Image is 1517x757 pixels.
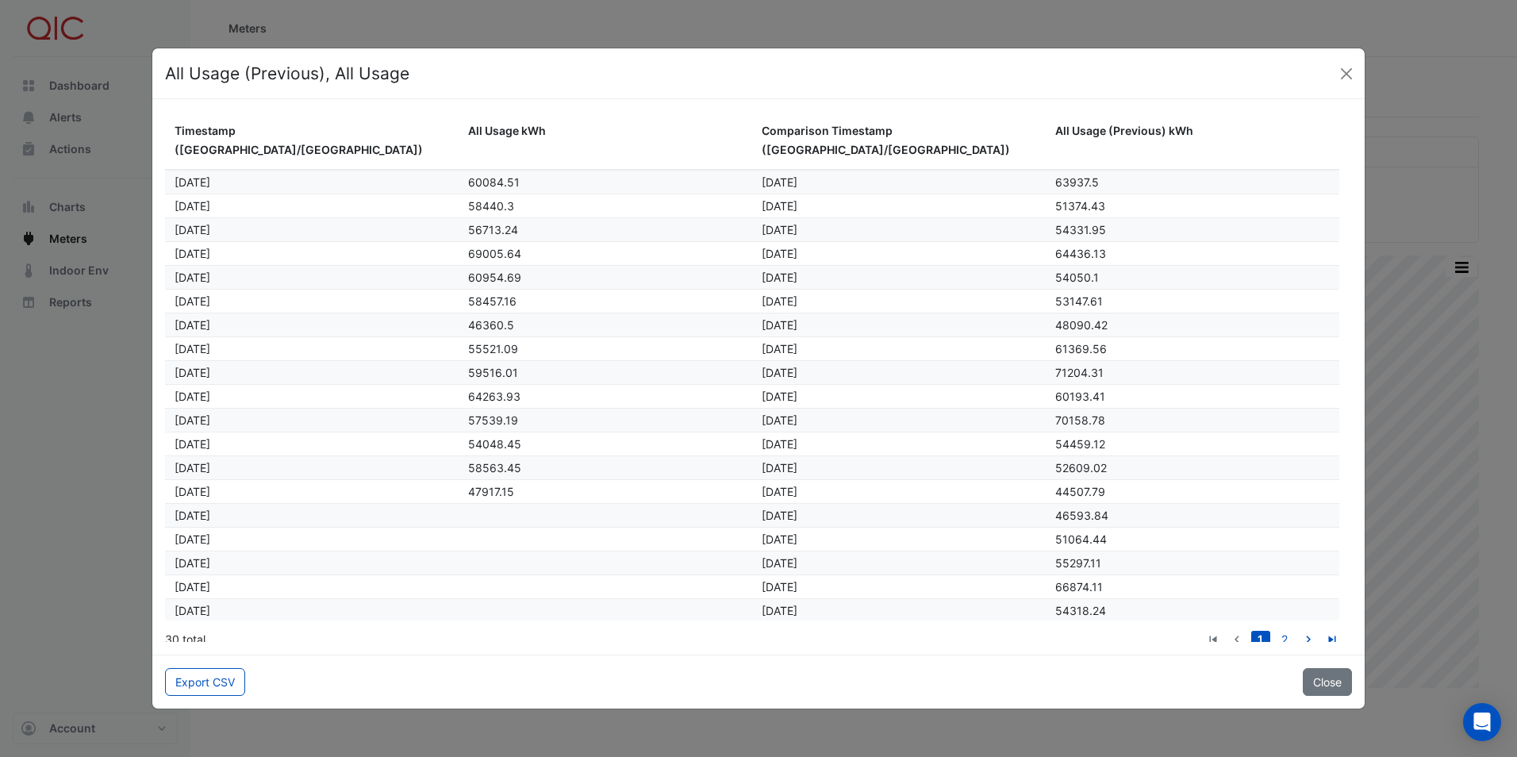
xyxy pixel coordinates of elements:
li: page 2 [1273,631,1296,648]
span: Wed 03-09-2025 [175,223,210,236]
span: 57539.19 [468,413,518,427]
span: 44507.79 [1055,485,1105,498]
datatable-header-cell: Timestamp (Australia/Queensland) [165,112,459,170]
span: 60193.41 [1055,390,1105,403]
span: 46593.84 [1055,509,1108,522]
span: 54318.24 [1055,604,1106,617]
span: Tue 17-09-2024 [762,532,797,546]
span: Sun 08-09-2024 [762,318,797,332]
span: Tue 16-09-2025 [175,532,210,546]
span: Sat 14-09-2024 [762,461,797,475]
span: Wed 10-09-2025 [175,390,210,403]
span: 64436.13 [1055,247,1106,260]
span: Fri 06-09-2024 [762,271,797,284]
span: 71204.31 [1055,366,1104,379]
span: Thu 19-09-2024 [762,580,797,594]
span: 54048.45 [468,437,521,451]
a: 1 [1251,631,1270,648]
span: Thu 05-09-2024 [762,247,797,260]
span: Fri 05-09-2025 [175,271,210,284]
span: 64263.93 [468,390,520,403]
span: 48090.42 [1055,318,1108,332]
span: Fri 12-09-2025 [175,437,210,451]
h4: All Usage (Previous), All Usage [165,61,409,86]
span: Mon 09-09-2024 [762,342,797,355]
span: 51374.43 [1055,199,1105,213]
span: Fri 19-09-2025 [175,604,210,617]
span: Tue 02-09-2025 [175,199,210,213]
span: 69005.64 [468,247,521,260]
span: Sat 06-09-2025 [175,294,210,308]
span: Sun 14-09-2025 [175,485,210,498]
span: 58440.3 [468,199,514,213]
datatable-header-cell: All Usage kWh [459,112,752,170]
span: 59516.01 [468,366,518,379]
li: page 1 [1249,631,1273,648]
span: Mon 01-09-2025 [175,175,210,189]
span: Thu 04-09-2025 [175,247,210,260]
span: 60954.69 [468,271,521,284]
a: go to previous page [1227,631,1246,648]
span: Thu 18-09-2025 [175,580,210,594]
span: Timestamp ([GEOGRAPHIC_DATA]/[GEOGRAPHIC_DATA]) [175,124,423,156]
span: 51064.44 [1055,532,1107,546]
span: Fri 20-09-2024 [762,604,797,617]
span: Wed 11-09-2024 [762,390,797,403]
span: Thu 11-09-2025 [175,413,210,427]
span: 60084.51 [468,175,520,189]
span: Thu 12-09-2024 [762,413,797,427]
span: Tue 09-09-2025 [175,366,210,379]
span: 54459.12 [1055,437,1105,451]
span: 63937.5 [1055,175,1099,189]
span: 70158.78 [1055,413,1105,427]
span: 55297.11 [1055,556,1101,570]
span: Tue 03-09-2024 [762,199,797,213]
span: Comparison Timestamp ([GEOGRAPHIC_DATA]/[GEOGRAPHIC_DATA]) [762,124,1010,156]
span: Sat 07-09-2024 [762,294,797,308]
span: 52609.02 [1055,461,1107,475]
span: All Usage kWh [468,124,546,137]
span: 58457.16 [468,294,517,308]
span: Wed 17-09-2025 [175,556,210,570]
div: 30 total [165,620,399,659]
div: Open Intercom Messenger [1463,703,1501,741]
span: 46360.5 [468,318,514,332]
span: 58563.45 [468,461,521,475]
button: Close [1335,62,1358,86]
span: 55521.09 [468,342,518,355]
a: 2 [1275,631,1294,648]
a: go to next page [1299,631,1318,648]
span: Mon 15-09-2025 [175,509,210,522]
span: Mon 08-09-2025 [175,342,210,355]
span: Mon 16-09-2024 [762,509,797,522]
span: Mon 02-09-2024 [762,175,797,189]
span: 66874.11 [1055,580,1103,594]
a: go to last page [1323,631,1342,648]
span: 53147.61 [1055,294,1103,308]
span: Wed 18-09-2024 [762,556,797,570]
a: go to first page [1204,631,1223,648]
span: Fri 13-09-2024 [762,437,797,451]
span: Sun 07-09-2025 [175,318,210,332]
span: All Usage (Previous) kWh [1055,124,1193,137]
span: 47917.15 [468,485,514,498]
span: Wed 04-09-2024 [762,223,797,236]
span: Sat 13-09-2025 [175,461,210,475]
button: Export CSV [165,668,245,696]
span: 54050.1 [1055,271,1099,284]
span: 56713.24 [468,223,518,236]
span: 54331.95 [1055,223,1106,236]
span: 61369.56 [1055,342,1107,355]
span: Tue 10-09-2024 [762,366,797,379]
button: Close [1303,668,1352,696]
datatable-header-cell: All Usage (Previous) kWh [1046,112,1339,170]
datatable-header-cell: Comparison Timestamp (Australia/Queensland) [752,112,1046,170]
span: Sun 15-09-2024 [762,485,797,498]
